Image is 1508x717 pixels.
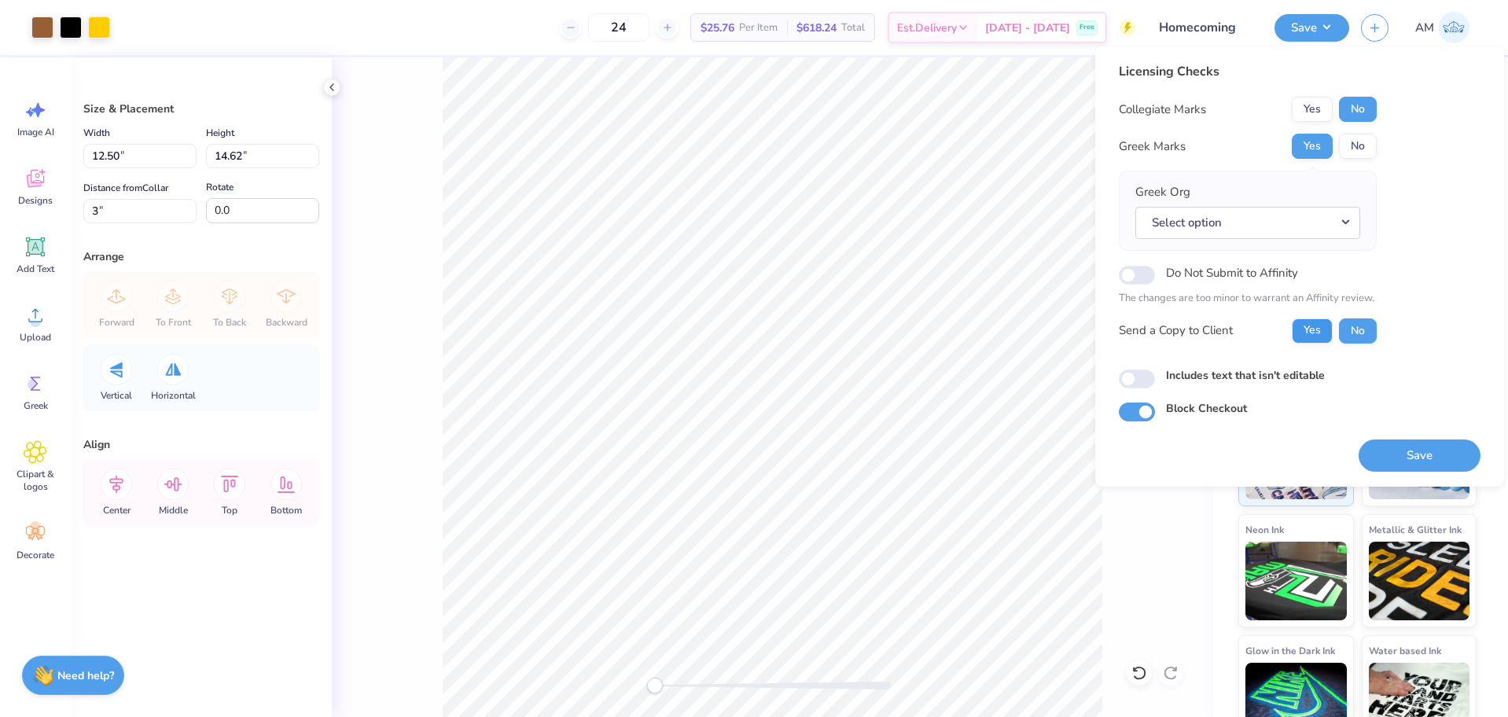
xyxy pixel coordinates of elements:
[897,20,957,36] span: Est. Delivery
[1119,62,1377,81] div: Licensing Checks
[1408,12,1477,43] a: AM
[83,123,110,142] label: Width
[1166,263,1298,283] label: Do Not Submit to Affinity
[1135,183,1190,201] label: Greek Org
[739,20,778,36] span: Per Item
[9,468,61,493] span: Clipart & logos
[1438,12,1469,43] img: Arvi Mikhail Parcero
[151,389,196,402] span: Horizontal
[1119,322,1233,340] div: Send a Copy to Client
[841,20,865,36] span: Total
[796,20,837,36] span: $618.24
[24,399,48,412] span: Greek
[103,504,131,517] span: Center
[985,20,1070,36] span: [DATE] - [DATE]
[270,504,302,517] span: Bottom
[18,194,53,207] span: Designs
[1135,207,1360,239] button: Select option
[1359,439,1480,472] button: Save
[1147,12,1263,43] input: Untitled Design
[20,331,51,344] span: Upload
[1166,367,1325,384] label: Includes text that isn't editable
[1119,138,1186,156] div: Greek Marks
[1274,14,1349,42] button: Save
[206,123,234,142] label: Height
[1119,291,1377,307] p: The changes are too minor to warrant an Affinity review.
[17,126,54,138] span: Image AI
[83,101,319,117] div: Size & Placement
[83,248,319,265] div: Arrange
[17,549,54,561] span: Decorate
[1369,542,1470,620] img: Metallic & Glitter Ink
[1292,134,1333,159] button: Yes
[159,504,188,517] span: Middle
[647,678,663,693] div: Accessibility label
[1119,101,1206,119] div: Collegiate Marks
[57,668,114,683] strong: Need help?
[1369,521,1462,538] span: Metallic & Glitter Ink
[1339,134,1377,159] button: No
[1166,400,1247,417] label: Block Checkout
[1245,521,1284,538] span: Neon Ink
[1415,19,1434,37] span: AM
[1292,97,1333,122] button: Yes
[1080,22,1094,33] span: Free
[1369,642,1441,659] span: Water based Ink
[83,436,319,453] div: Align
[588,13,649,42] input: – –
[101,389,132,402] span: Vertical
[701,20,734,36] span: $25.76
[1245,642,1335,659] span: Glow in the Dark Ink
[1292,318,1333,344] button: Yes
[222,504,237,517] span: Top
[17,263,54,275] span: Add Text
[83,178,168,197] label: Distance from Collar
[206,178,234,197] label: Rotate
[1339,97,1377,122] button: No
[1245,542,1347,620] img: Neon Ink
[1339,318,1377,344] button: No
